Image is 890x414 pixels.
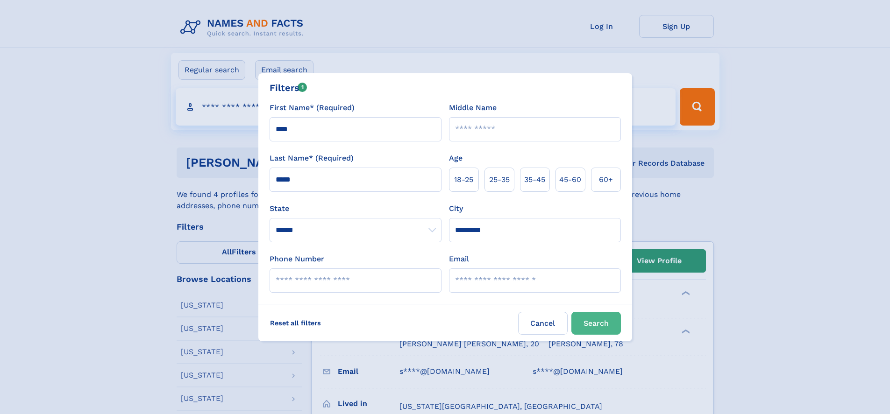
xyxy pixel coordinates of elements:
[270,81,307,95] div: Filters
[571,312,621,335] button: Search
[270,253,324,265] label: Phone Number
[264,312,327,334] label: Reset all filters
[454,174,473,185] span: 18‑25
[599,174,613,185] span: 60+
[449,203,463,214] label: City
[270,203,441,214] label: State
[449,153,463,164] label: Age
[524,174,545,185] span: 35‑45
[270,153,354,164] label: Last Name* (Required)
[270,102,355,113] label: First Name* (Required)
[518,312,568,335] label: Cancel
[489,174,510,185] span: 25‑35
[559,174,581,185] span: 45‑60
[449,102,497,113] label: Middle Name
[449,253,469,265] label: Email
